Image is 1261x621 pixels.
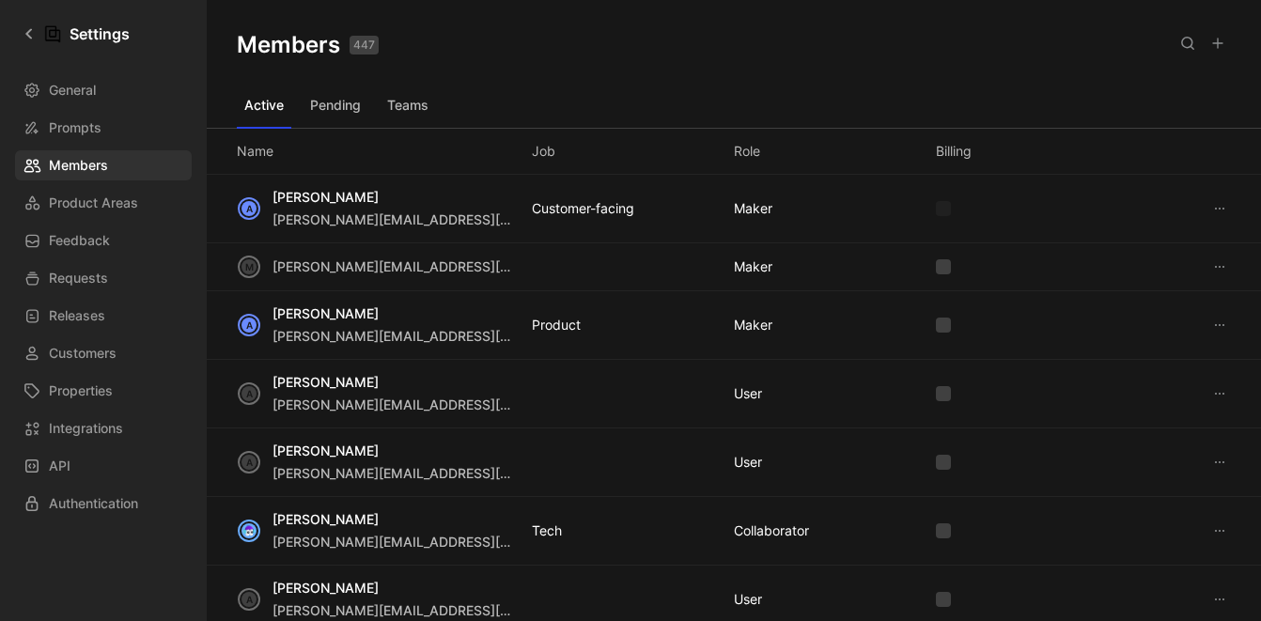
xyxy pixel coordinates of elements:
[272,258,603,274] span: [PERSON_NAME][EMAIL_ADDRESS][DOMAIN_NAME]
[49,267,108,289] span: Requests
[15,376,192,406] a: Properties
[15,150,192,180] a: Members
[49,342,117,365] span: Customers
[532,520,562,542] div: Tech
[272,580,379,596] span: [PERSON_NAME]
[49,116,101,139] span: Prompts
[303,90,368,120] button: Pending
[734,451,762,474] div: USER
[734,140,760,163] div: Role
[272,396,603,412] span: [PERSON_NAME][EMAIL_ADDRESS][DOMAIN_NAME]
[15,75,192,105] a: General
[532,197,634,220] div: Customer-facing
[49,304,105,327] span: Releases
[240,199,258,218] div: A
[272,465,709,481] span: [PERSON_NAME][EMAIL_ADDRESS][PERSON_NAME][DOMAIN_NAME]
[734,256,772,278] div: MAKER
[49,380,113,402] span: Properties
[15,489,192,519] a: Authentication
[240,384,258,403] div: A
[237,140,273,163] div: Name
[237,30,379,60] h1: Members
[49,79,96,101] span: General
[380,90,436,120] button: Teams
[272,374,379,390] span: [PERSON_NAME]
[734,197,772,220] div: MAKER
[350,36,379,54] div: 447
[532,314,581,336] div: Product
[734,588,762,611] div: USER
[272,328,709,344] span: [PERSON_NAME][EMAIL_ADDRESS][PERSON_NAME][DOMAIN_NAME]
[532,140,555,163] div: Job
[734,382,762,405] div: USER
[49,455,70,477] span: API
[15,15,137,53] a: Settings
[272,511,379,527] span: [PERSON_NAME]
[15,263,192,293] a: Requests
[15,188,192,218] a: Product Areas
[15,413,192,443] a: Integrations
[15,451,192,481] a: API
[240,257,258,276] div: m
[15,338,192,368] a: Customers
[240,453,258,472] div: A
[272,305,379,321] span: [PERSON_NAME]
[936,140,972,163] div: Billing
[49,154,108,177] span: Members
[734,520,809,542] div: COLLABORATOR
[240,316,258,334] div: A
[49,229,110,252] span: Feedback
[272,442,379,458] span: [PERSON_NAME]
[734,314,772,336] div: MAKER
[15,113,192,143] a: Prompts
[272,189,379,205] span: [PERSON_NAME]
[272,534,709,550] span: [PERSON_NAME][EMAIL_ADDRESS][PERSON_NAME][DOMAIN_NAME]
[49,417,123,440] span: Integrations
[15,225,192,256] a: Feedback
[49,192,138,214] span: Product Areas
[15,301,192,331] a: Releases
[70,23,130,45] h1: Settings
[272,211,709,227] span: [PERSON_NAME][EMAIL_ADDRESS][PERSON_NAME][DOMAIN_NAME]
[237,90,291,120] button: Active
[240,521,258,540] img: avatar
[240,590,258,609] div: A
[272,602,709,618] span: [PERSON_NAME][EMAIL_ADDRESS][PERSON_NAME][DOMAIN_NAME]
[49,492,138,515] span: Authentication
